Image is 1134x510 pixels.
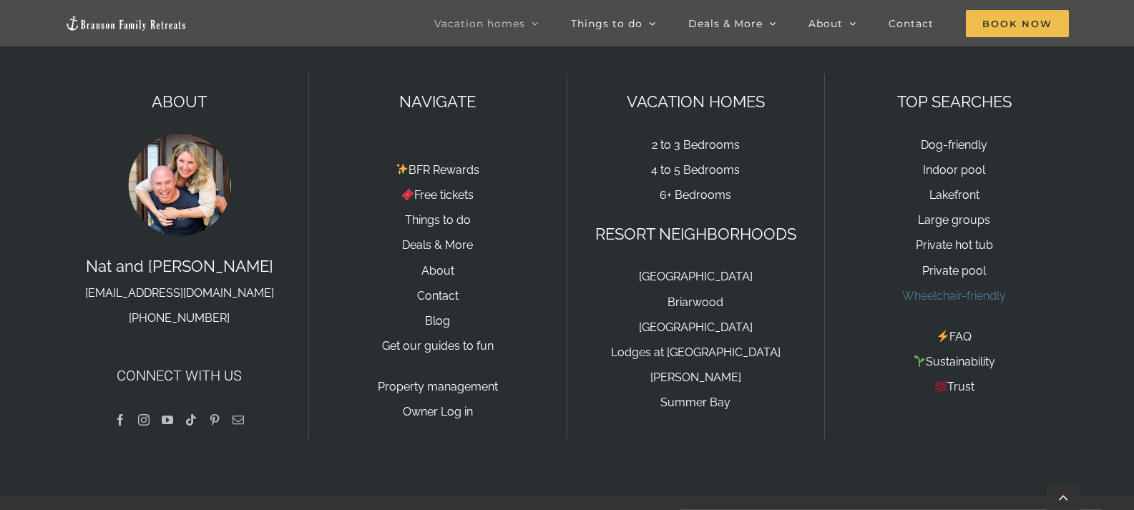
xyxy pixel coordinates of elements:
[434,19,525,29] span: Vacation homes
[582,89,811,114] p: VACATION HOMES
[839,89,1069,114] p: TOP SEARCHES
[65,365,294,386] h4: Connect with us
[402,238,473,252] a: Deals & More
[582,222,811,247] p: RESORT NEIGHBORHOODS
[65,15,187,31] img: Branson Family Retreats Logo
[209,414,220,426] a: Pinterest
[65,254,294,330] p: Nat and [PERSON_NAME]
[929,188,979,202] a: Lakefront
[668,295,723,309] a: Briarwood
[571,19,642,29] span: Things to do
[126,131,233,238] img: Nat and Tyann
[396,163,479,177] a: BFR Rewards
[660,188,731,202] a: 6+ Bedrooms
[401,188,474,202] a: Free tickets
[913,355,995,368] a: Sustainability
[402,189,414,200] img: 🎟️
[611,345,781,359] a: Lodges at [GEOGRAPHIC_DATA]
[65,89,294,114] p: ABOUT
[650,371,741,384] a: [PERSON_NAME]
[918,213,990,227] a: Large groups
[378,380,498,393] a: Property management
[937,330,949,342] img: ⚡️
[923,163,985,177] a: Indoor pool
[935,381,947,392] img: 💯
[660,396,730,409] a: Summer Bay
[652,138,740,152] a: 2 to 3 Bedrooms
[639,320,753,334] a: [GEOGRAPHIC_DATA]
[921,138,987,152] a: Dog-friendly
[138,414,150,426] a: Instagram
[403,405,473,418] a: Owner Log in
[85,286,274,300] a: [EMAIL_ADDRESS][DOMAIN_NAME]
[688,19,763,29] span: Deals & More
[421,264,454,278] a: About
[808,19,843,29] span: About
[922,264,986,278] a: Private pool
[185,414,197,426] a: Tiktok
[966,10,1069,37] span: Book Now
[323,89,552,114] p: NAVIGATE
[934,380,974,393] a: Trust
[889,19,934,29] span: Contact
[396,163,408,175] img: ✨
[417,289,459,303] a: Contact
[162,414,173,426] a: YouTube
[129,311,230,325] a: [PHONE_NUMBER]
[916,238,993,252] a: Private hot tub
[425,314,450,328] a: Blog
[914,355,925,367] img: 🌱
[405,213,471,227] a: Things to do
[639,270,753,283] a: [GEOGRAPHIC_DATA]
[382,339,494,353] a: Get our guides to fun
[233,414,244,426] a: Mail
[937,330,972,343] a: FAQ
[902,289,1006,303] a: Wheelchair-friendly
[114,414,126,426] a: Facebook
[651,163,740,177] a: 4 to 5 Bedrooms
